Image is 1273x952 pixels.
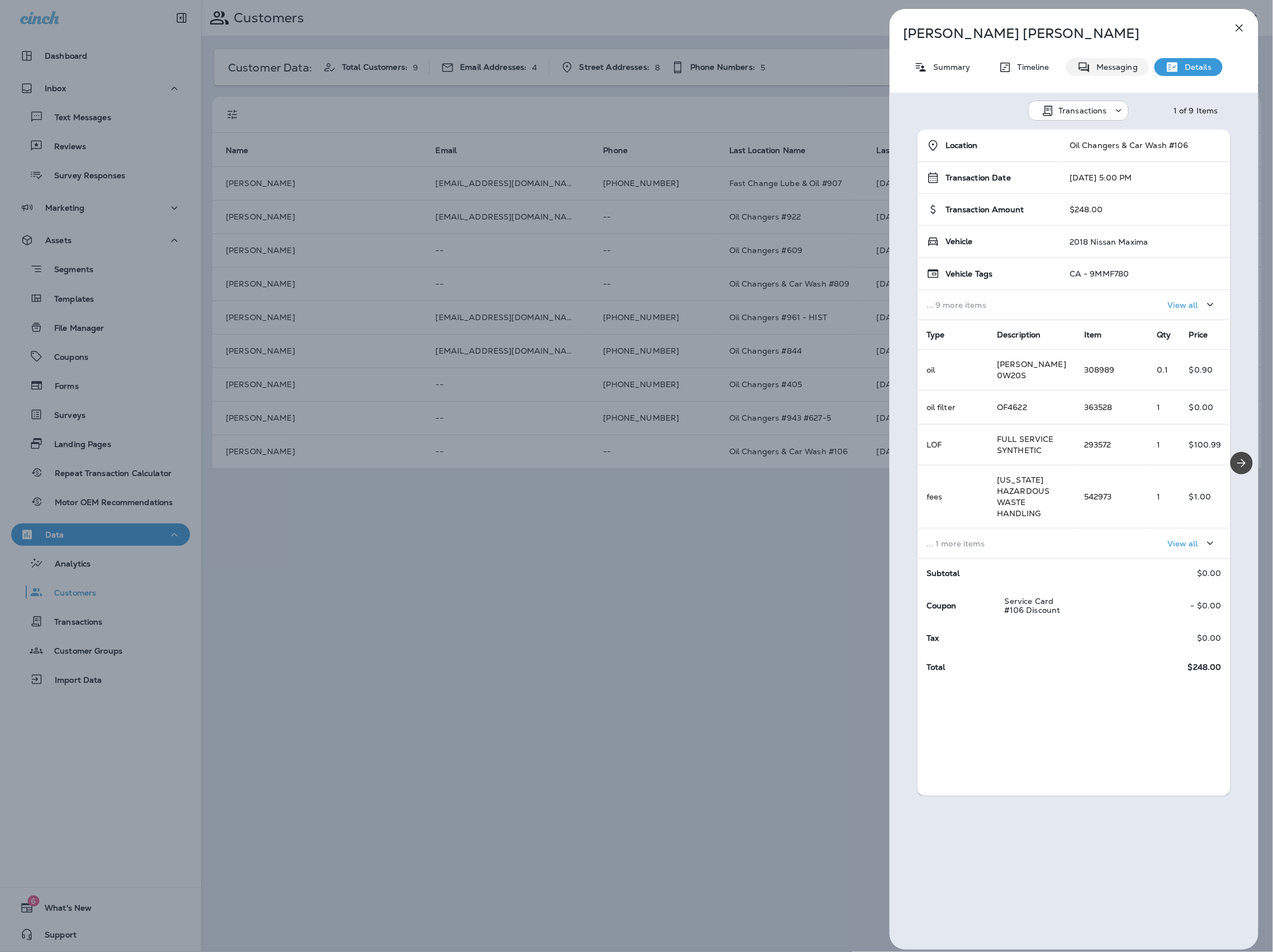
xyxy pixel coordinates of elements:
[1188,663,1222,672] span: $248.00
[1059,106,1108,115] p: Transactions
[927,492,943,502] span: fees
[946,205,1024,215] span: Transaction Amount
[1070,237,1148,246] p: 2018 Nissan Maxima
[946,237,973,246] span: Vehicle
[1163,294,1222,315] button: View all
[1189,440,1222,449] p: $100.99
[927,301,1052,310] p: ... 9 more items
[946,141,978,150] span: Location
[1157,440,1161,450] span: 1
[1070,269,1129,278] p: CA - 9MMF780
[927,539,1066,548] p: ... 1 more items
[1005,597,1065,615] p: Service Card #106 Discount
[927,440,942,450] span: LOF
[1157,365,1168,375] span: 0.1
[1189,330,1208,340] span: Price
[946,269,993,279] span: Vehicle Tags
[1084,492,1112,502] span: 542973
[1197,634,1222,642] p: $0.00
[1197,569,1222,578] p: $0.00
[1061,194,1231,226] td: $248.00
[927,662,946,672] span: Total
[1084,330,1102,340] span: Item
[1061,130,1231,162] td: Oil Changers & Car Wash #106
[1168,301,1198,310] p: View all
[903,26,1208,41] p: [PERSON_NAME] [PERSON_NAME]
[1157,492,1161,502] span: 1
[997,434,1054,455] span: FULL SERVICE SYNTHETIC
[927,402,956,412] span: oil filter
[1157,330,1171,340] span: Qty
[997,359,1066,380] span: [PERSON_NAME] 0W20S
[927,633,939,643] span: Tax
[1231,452,1253,474] button: Next
[927,330,945,340] span: Type
[1157,402,1161,412] span: 1
[1189,365,1222,374] p: $0.90
[1189,492,1222,501] p: $1.00
[927,601,957,611] span: Coupon
[1084,402,1113,412] span: 363528
[1084,365,1115,375] span: 308989
[1168,539,1198,548] p: View all
[997,475,1049,518] span: [US_STATE] HAZARDOUS WASTE HANDLING
[928,63,971,72] p: Summary
[997,402,1027,412] span: OF4622
[1061,162,1231,194] td: [DATE] 5:00 PM
[1084,440,1111,450] span: 293572
[1091,63,1138,72] p: Messaging
[927,568,960,578] span: Subtotal
[1191,601,1222,610] p: - $0.00
[1179,63,1212,72] p: Details
[1189,403,1222,412] p: $0.00
[1163,533,1222,554] button: View all
[946,173,1011,183] span: Transaction Date
[1012,63,1049,72] p: Timeline
[927,365,935,375] span: oil
[1174,106,1218,115] div: 1 of 9 Items
[997,330,1041,340] span: Description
